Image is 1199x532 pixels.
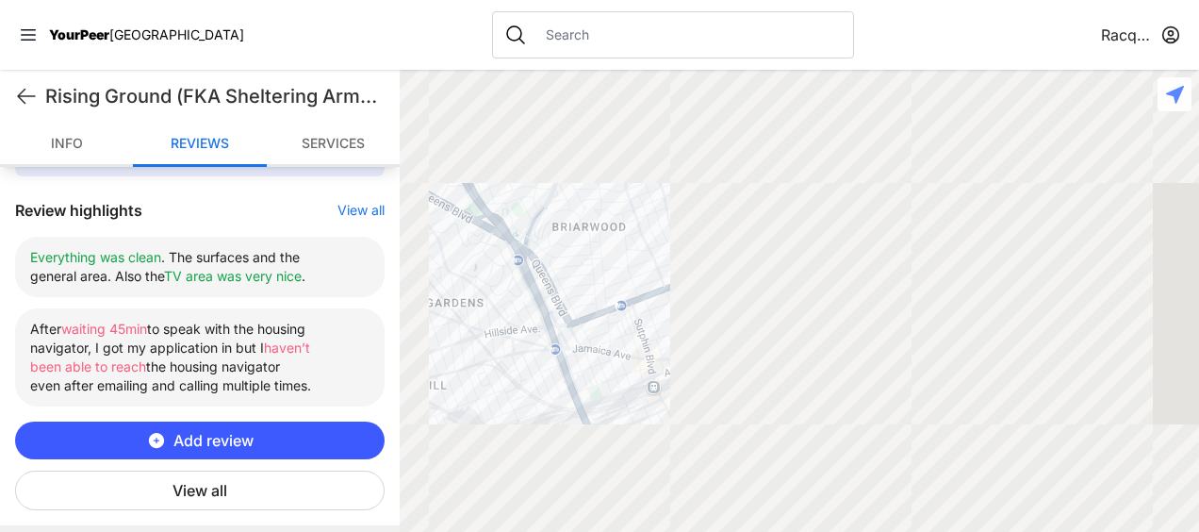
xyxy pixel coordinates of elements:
span: Add review [173,429,254,452]
span: YourPeer [49,26,109,42]
button: RacquelRG [1101,24,1180,46]
span: TV area was very nice [164,268,302,284]
span: [GEOGRAPHIC_DATA] [109,26,244,42]
h1: Rising Ground (FKA Sheltering Arms, Episcopal Social Services) [45,83,385,109]
span: waiting 45min [61,321,147,337]
li: . The surfaces and the general area. Also the . [15,237,385,297]
input: Search [534,25,842,44]
a: Reviews [133,123,266,167]
button: Add review [15,422,385,459]
h3: Review highlights [15,199,142,222]
span: Everything was clean [30,249,161,265]
a: Services [267,123,400,167]
a: YourPeer[GEOGRAPHIC_DATA] [49,29,244,41]
span: RacquelRG [1101,24,1154,46]
li: After to speak with the housing navigator, I got my application in but I the housing navigator ev... [15,308,385,407]
button: View all [15,471,385,510]
button: View all [337,201,385,220]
